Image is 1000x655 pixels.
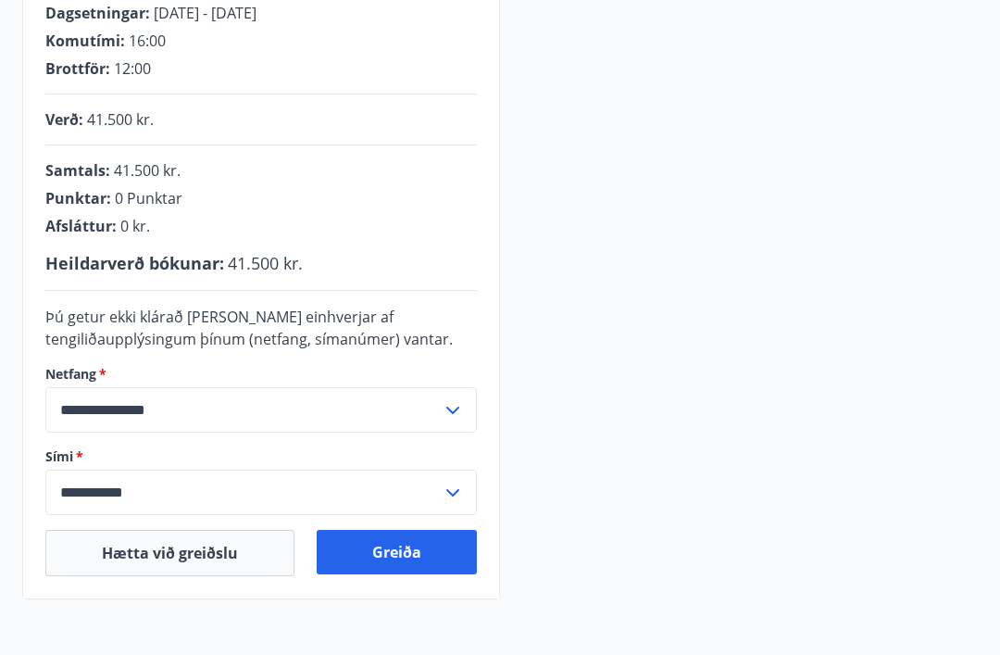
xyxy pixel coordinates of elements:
span: 0 kr. [120,217,150,237]
span: Verð : [45,110,83,131]
span: 41.500 kr. [114,161,181,182]
span: Afsláttur : [45,217,117,237]
label: Netfang [45,366,477,384]
span: 16:00 [129,31,166,52]
span: Þú getur ekki klárað [PERSON_NAME] einhverjar af tengiliðaupplýsingum þínum (netfang, símanúmer) ... [45,308,453,350]
span: 12:00 [114,59,151,80]
span: [DATE] - [DATE] [154,4,256,24]
span: Brottför : [45,59,110,80]
span: Heildarverð bókunar : [45,253,224,275]
span: Punktar : [45,189,111,209]
span: 0 Punktar [115,189,182,209]
span: 41.500 kr. [87,110,154,131]
label: Sími [45,448,477,467]
button: Hætta við greiðslu [45,531,294,577]
span: 41.500 kr. [228,253,303,275]
span: Samtals : [45,161,110,182]
span: Komutími : [45,31,125,52]
span: Dagsetningar : [45,4,150,24]
button: Greiða [317,531,477,575]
